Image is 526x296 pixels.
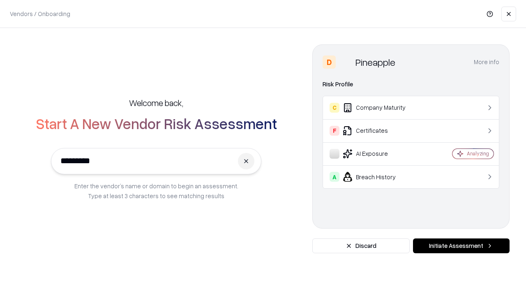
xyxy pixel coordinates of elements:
[330,126,428,136] div: Certificates
[10,9,70,18] p: Vendors / Onboarding
[474,55,499,69] button: More info
[330,103,428,113] div: Company Maturity
[355,55,395,69] div: Pineapple
[36,115,277,132] h2: Start A New Vendor Risk Assessment
[323,55,336,69] div: D
[467,150,489,157] div: Analyzing
[330,149,428,159] div: AI Exposure
[330,103,339,113] div: C
[74,181,238,201] p: Enter the vendor’s name or domain to begin an assessment. Type at least 3 characters to see match...
[339,55,352,69] img: Pineapple
[330,126,339,136] div: F
[129,97,183,109] h5: Welcome back,
[330,172,339,182] div: A
[413,238,510,253] button: Initiate Assessment
[323,79,499,89] div: Risk Profile
[330,172,428,182] div: Breach History
[312,238,410,253] button: Discard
